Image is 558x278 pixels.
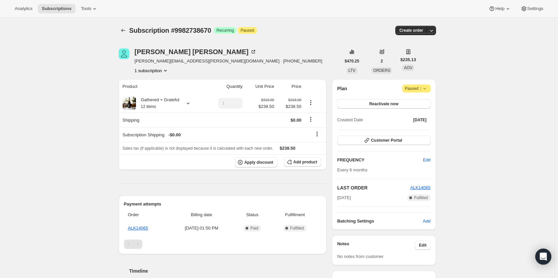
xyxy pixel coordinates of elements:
span: Fulfilled [414,195,428,200]
a: ALK14065 [410,185,431,190]
button: Settings [517,4,547,13]
button: Apply discount [235,157,277,167]
h6: Batching Settings [337,218,423,225]
span: LTV [348,68,356,73]
h2: Payment attempts [124,201,321,207]
span: ORDERS [373,68,390,73]
span: AOV [404,65,412,70]
span: $238.50 [259,103,274,110]
div: Open Intercom Messenger [535,249,551,265]
button: Tools [77,4,102,13]
button: $470.25 [341,56,363,66]
span: Edit [419,243,427,248]
span: Paused [241,28,254,33]
span: No notes from customer [337,254,384,259]
span: | [420,86,421,91]
th: Shipping [119,113,205,127]
button: [DATE] [409,115,431,125]
span: Subscriptions [42,6,72,11]
div: [PERSON_NAME] [PERSON_NAME] [135,48,257,55]
span: Created Date [337,117,363,123]
span: Help [495,6,504,11]
button: Create order [395,26,427,35]
h2: FREQUENCY [337,157,423,163]
span: Analytics [15,6,32,11]
h2: Timeline [129,268,327,274]
h3: Notes [337,241,415,250]
img: product img [123,97,136,110]
span: Tools [81,6,91,11]
button: ALK14065 [410,184,431,191]
span: Every 6 months [337,167,367,172]
span: Edit [423,157,430,163]
span: $235.13 [400,56,416,63]
span: Create order [399,28,423,33]
button: Product actions [305,99,316,106]
span: $238.50 [280,146,295,151]
span: - $0.00 [168,132,181,138]
span: Customer Portal [371,138,402,143]
th: Price [276,79,304,94]
button: Subscriptions [38,4,76,13]
small: $318.00 [288,98,301,102]
span: 2 [381,58,383,64]
button: Add [419,216,434,227]
button: Shipping actions [305,116,316,123]
span: [PERSON_NAME][EMAIL_ADDRESS][PERSON_NAME][DOMAIN_NAME] · [PHONE_NUMBER] [135,58,322,64]
span: $238.50 [278,103,302,110]
button: Reactivate now [337,99,430,109]
span: $0.00 [290,118,301,123]
span: Add product [293,159,317,165]
button: Help [484,4,515,13]
small: $318.00 [261,98,274,102]
nav: Pagination [124,240,321,249]
button: Customer Portal [337,136,430,145]
button: Edit [415,241,431,250]
th: Unit Price [245,79,276,94]
span: Fulfilled [290,226,304,231]
h2: LAST ORDER [337,184,410,191]
button: Subscriptions [119,26,128,35]
span: Paid [250,226,258,231]
span: Sales tax (if applicable) is not displayed because it is calculated with each new order. [123,146,273,151]
th: Quantity [205,79,245,94]
span: [DATE] [337,194,351,201]
button: Analytics [11,4,36,13]
span: Reactivate now [369,101,398,107]
span: Fulfillment [273,212,317,218]
button: Edit [419,155,434,165]
span: Apply discount [244,160,273,165]
div: Subscription Shipping [123,132,302,138]
button: Add product [284,157,321,167]
button: 2 [377,56,387,66]
span: Paused [405,85,428,92]
span: Recurring [217,28,234,33]
span: Settings [527,6,543,11]
button: Product actions [135,67,169,74]
span: [DATE] · 01:50 PM [171,225,232,232]
th: Order [124,207,169,222]
h2: Plan [337,85,347,92]
span: [DATE] [413,117,427,123]
small: 12 items [141,104,156,109]
span: Add [423,218,430,225]
span: Status [236,212,269,218]
span: Subscription #9982738670 [129,27,211,34]
div: Gathered + Grateful [136,97,179,110]
span: Billing date [171,212,232,218]
span: $470.25 [345,58,359,64]
span: Helen Withers [119,48,129,59]
th: Product [119,79,205,94]
a: ALK14065 [128,226,148,231]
